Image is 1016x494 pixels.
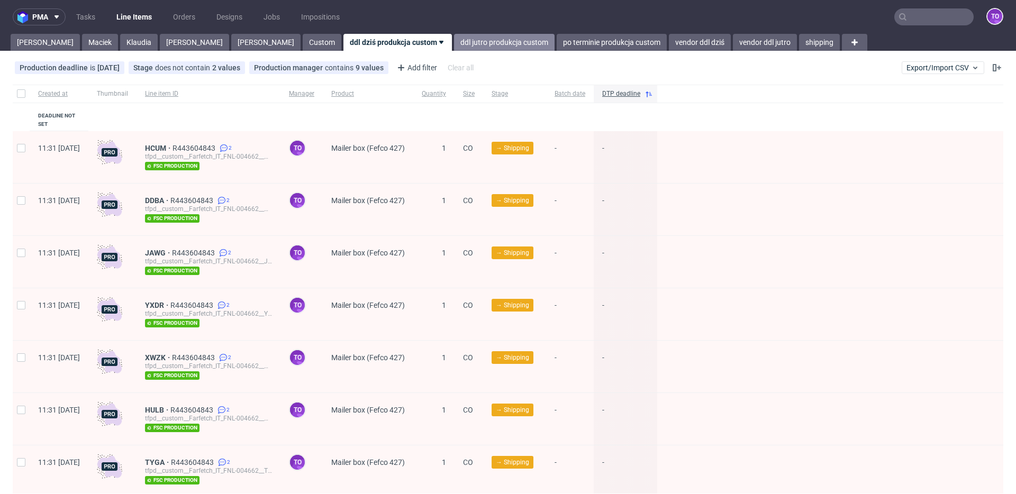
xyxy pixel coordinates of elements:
a: Klaudia [120,34,158,51]
span: 11:31 [DATE] [38,196,80,205]
span: fsc production [145,371,199,380]
span: does not contain [155,63,212,72]
span: 2 [226,301,230,309]
img: pro-icon.017ec5509f39f3e742e3.png [97,401,122,427]
a: TYGA [145,458,171,466]
a: vendor ddl jutro [733,34,797,51]
img: logo [17,11,32,23]
div: tfpd__custom__Farfetch_IT_FNL-004662__JAWG [145,257,272,266]
figcaption: to [290,298,305,313]
span: fsc production [145,476,199,484]
span: - [555,406,585,432]
a: 2 [215,196,230,205]
div: Clear all [446,60,476,75]
span: - [602,301,649,327]
span: Product [331,89,405,98]
button: pma [13,8,66,25]
span: 2 [229,144,232,152]
span: → Shipping [496,353,529,362]
span: Mailer box (Fefco 427) [331,301,405,309]
span: 1 [442,301,446,309]
span: Created at [38,89,80,98]
figcaption: to [290,402,305,417]
span: HULB [145,406,170,414]
figcaption: to [290,455,305,470]
a: [PERSON_NAME] [231,34,301,51]
span: Mailer box (Fefco 427) [331,406,405,414]
a: R443604843 [172,353,217,362]
div: tfpd__custom__Farfetch_IT_FNL-004662__XWZK [145,362,272,370]
a: [PERSON_NAME] [160,34,229,51]
a: [PERSON_NAME] [11,34,80,51]
span: 11:31 [DATE] [38,458,80,466]
span: Quantity [422,89,446,98]
img: pro-icon.017ec5509f39f3e742e3.png [97,140,122,165]
a: 2 [215,301,230,309]
span: fsc production [145,424,199,432]
div: tfpd__custom__Farfetch_IT_FNL-004662__HULB [145,414,272,423]
span: - [602,353,649,380]
div: 9 values [356,63,384,72]
span: 2 [226,196,230,205]
span: → Shipping [496,458,529,467]
span: 1 [442,353,446,362]
div: tfpd__custom__Farfetch_IT_FNL-004662__YXDR [145,309,272,318]
span: CO [463,144,473,152]
span: fsc production [145,267,199,275]
span: 2 [228,353,231,362]
a: Custom [303,34,341,51]
a: XWZK [145,353,172,362]
span: 11:31 [DATE] [38,249,80,257]
span: Mailer box (Fefco 427) [331,249,405,257]
span: 1 [442,458,446,466]
span: 2 [228,249,231,257]
span: fsc production [145,162,199,170]
figcaption: to [290,141,305,155]
span: - [555,144,585,170]
span: - [602,196,649,223]
span: Production manager [254,63,325,72]
span: R443604843 [172,249,217,257]
a: shipping [799,34,840,51]
span: fsc production [145,319,199,327]
a: R443604843 [170,196,215,205]
a: 2 [216,458,230,466]
a: vendor ddl dziś [669,34,731,51]
button: Export/Import CSV [902,61,984,74]
span: CO [463,196,473,205]
a: YXDR [145,301,170,309]
span: 1 [442,249,446,257]
span: - [602,249,649,275]
span: - [555,196,585,223]
span: 11:31 [DATE] [38,301,80,309]
span: DDBA [145,196,170,205]
a: 2 [215,406,230,414]
span: 11:31 [DATE] [38,406,80,414]
span: - [555,353,585,380]
div: tfpd__custom__Farfetch_IT_FNL-004662__HCUM [145,152,272,161]
span: Batch date [555,89,585,98]
span: 11:31 [DATE] [38,144,80,152]
a: HCUM [145,144,173,152]
span: Manager [289,89,314,98]
span: 11:31 [DATE] [38,353,80,362]
div: tfpd__custom__Farfetch_IT_FNL-004662__DDBA [145,205,272,213]
span: Export/Import CSV [906,63,979,72]
span: 1 [442,406,446,414]
a: JAWG [145,249,172,257]
span: Mailer box (Fefco 427) [331,196,405,205]
a: R443604843 [171,458,216,466]
div: tfpd__custom__Farfetch_IT_FNL-004662__TYGA [145,466,272,475]
a: Orders [167,8,202,25]
a: 2 [217,353,231,362]
span: Mailer box (Fefco 427) [331,458,405,466]
img: pro-icon.017ec5509f39f3e742e3.png [97,297,122,322]
a: R443604843 [170,406,215,414]
span: 1 [442,196,446,205]
div: Add filter [393,59,439,76]
figcaption: to [987,9,1002,24]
